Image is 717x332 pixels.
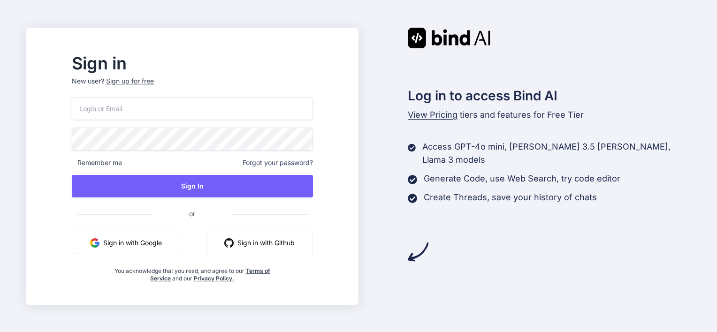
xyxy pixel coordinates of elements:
button: Sign In [72,175,313,197]
h2: Sign in [72,56,313,71]
img: google [90,238,99,248]
span: Remember me [72,158,122,167]
p: Access GPT-4o mini, [PERSON_NAME] 3.5 [PERSON_NAME], Llama 3 models [422,140,691,166]
div: Sign up for free [106,76,154,86]
img: github [224,238,234,248]
span: Forgot your password? [243,158,313,167]
a: Terms of Service [150,267,270,282]
h2: Log in to access Bind AI [408,86,691,106]
div: You acknowledge that you read, and agree to our and our [112,262,273,282]
span: or [152,202,233,225]
a: Privacy Policy. [194,275,234,282]
button: Sign in with Google [72,232,180,254]
button: Sign in with Github [206,232,313,254]
p: New user? [72,76,313,97]
span: View Pricing [408,110,458,120]
p: Generate Code, use Web Search, try code editor [424,172,620,185]
p: Create Threads, save your history of chats [424,191,597,204]
p: tiers and features for Free Tier [408,108,691,121]
img: Bind AI logo [408,28,490,48]
img: arrow [408,241,428,262]
input: Login or Email [72,97,313,120]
